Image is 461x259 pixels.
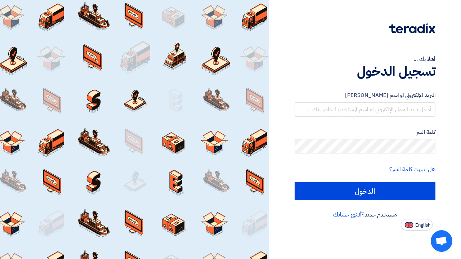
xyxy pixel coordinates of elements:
h1: تسجيل الدخول [295,63,435,79]
a: أنشئ حسابك [333,210,362,219]
input: أدخل بريد العمل الإلكتروني او اسم المستخدم الخاص بك ... [295,102,435,117]
button: English [401,219,433,231]
input: الدخول [295,182,435,200]
span: English [415,223,430,228]
a: هل نسيت كلمة السر؟ [389,165,435,174]
label: البريد الإلكتروني او اسم [PERSON_NAME] [295,91,435,99]
img: en-US.png [405,222,413,228]
div: Open chat [431,230,452,252]
img: Teradix logo [389,23,435,34]
label: كلمة السر [295,128,435,137]
div: مستخدم جديد؟ [295,210,435,219]
div: أهلا بك ... [295,55,435,63]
